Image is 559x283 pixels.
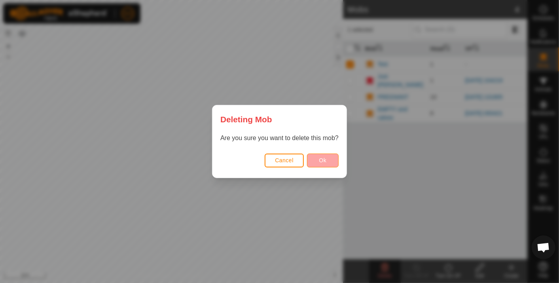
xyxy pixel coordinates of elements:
p: Are you sure you want to delete this mob? [220,133,339,143]
span: Ok [319,157,326,163]
div: Open chat [532,236,555,259]
button: Ok [307,154,339,167]
span: Cancel [275,157,294,163]
span: Deleting Mob [220,113,272,125]
button: Cancel [265,154,304,167]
